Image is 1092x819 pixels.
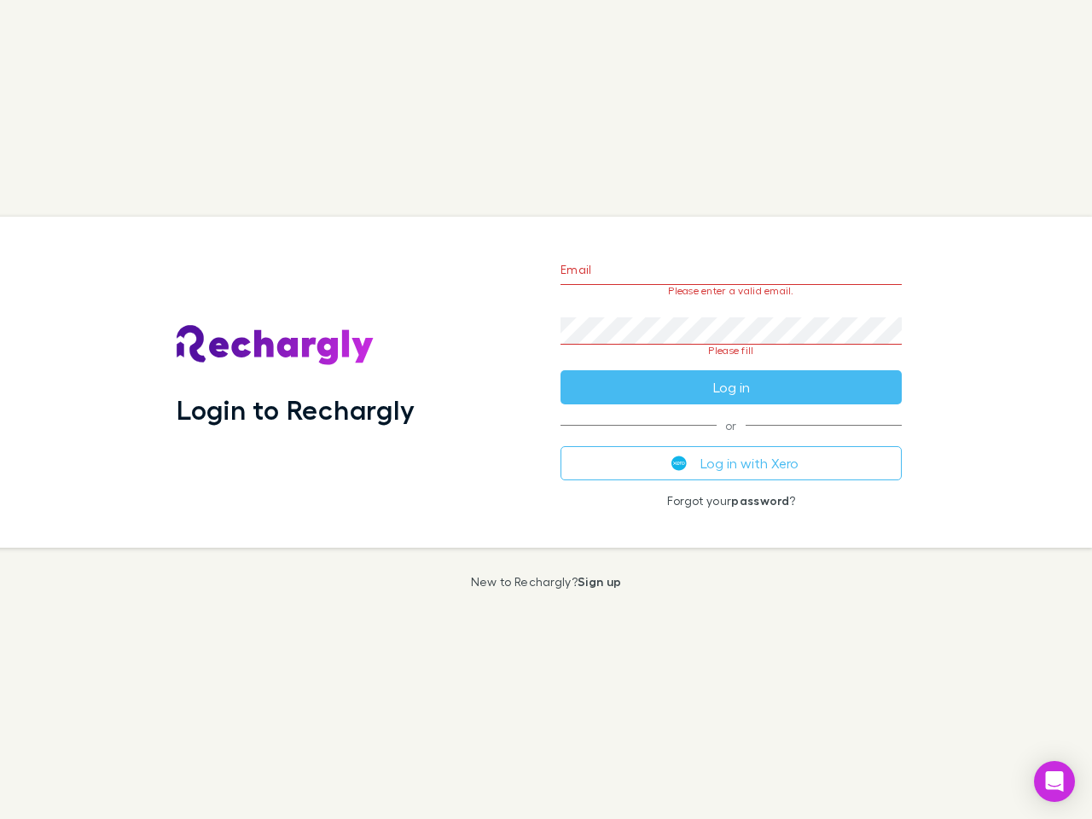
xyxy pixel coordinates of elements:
img: Rechargly's Logo [177,325,375,366]
span: or [561,425,902,426]
p: Please enter a valid email. [561,285,902,297]
p: New to Rechargly? [471,575,622,589]
div: Open Intercom Messenger [1034,761,1075,802]
h1: Login to Rechargly [177,393,415,426]
img: Xero's logo [671,456,687,471]
p: Please fill [561,345,902,357]
a: password [731,493,789,508]
button: Log in [561,370,902,404]
button: Log in with Xero [561,446,902,480]
a: Sign up [578,574,621,589]
p: Forgot your ? [561,494,902,508]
